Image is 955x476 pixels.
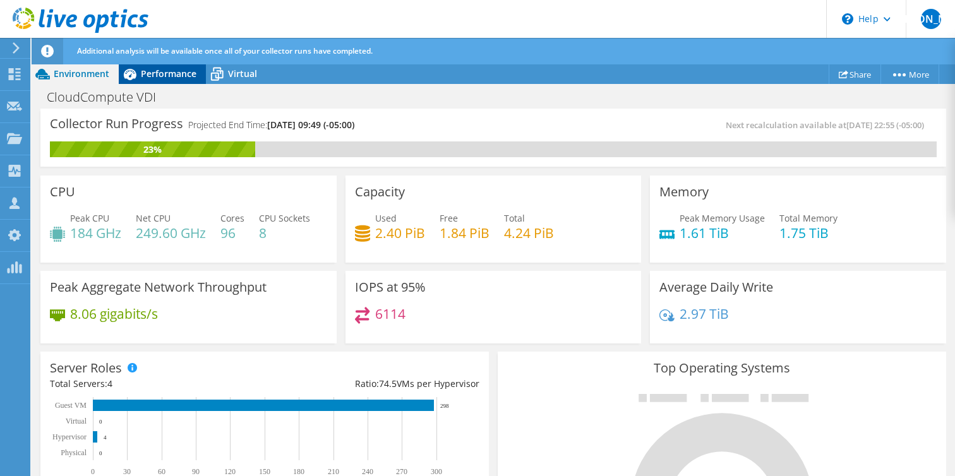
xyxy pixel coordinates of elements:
[259,226,310,240] h4: 8
[107,378,112,390] span: 4
[680,226,765,240] h4: 1.61 TiB
[70,212,109,224] span: Peak CPU
[846,119,924,131] span: [DATE] 22:55 (-05:00)
[355,280,426,294] h3: IOPS at 95%
[77,45,373,56] span: Additional analysis will be available once all of your collector runs have completed.
[61,448,87,457] text: Physical
[504,212,525,224] span: Total
[880,64,939,84] a: More
[50,361,122,375] h3: Server Roles
[375,226,425,240] h4: 2.40 PiB
[41,90,176,104] h1: CloudCompute VDI
[293,467,304,476] text: 180
[224,467,236,476] text: 120
[50,143,255,157] div: 23%
[228,68,257,80] span: Virtual
[379,378,397,390] span: 74.5
[55,401,87,410] text: Guest VM
[50,377,265,391] div: Total Servers:
[440,226,490,240] h4: 1.84 PiB
[440,403,449,409] text: 298
[659,280,773,294] h3: Average Daily Write
[921,9,941,29] span: [PERSON_NAME]
[267,119,354,131] span: [DATE] 09:49 (-05:00)
[91,467,95,476] text: 0
[680,307,729,321] h4: 2.97 TiB
[99,419,102,425] text: 0
[220,226,244,240] h4: 96
[259,212,310,224] span: CPU Sockets
[779,212,838,224] span: Total Memory
[829,64,881,84] a: Share
[375,212,397,224] span: Used
[507,361,937,375] h3: Top Operating Systems
[431,467,442,476] text: 300
[188,118,354,132] h4: Projected End Time:
[66,417,87,425] text: Virtual
[396,467,407,476] text: 270
[659,185,709,199] h3: Memory
[726,119,930,131] span: Next recalculation available at
[504,226,554,240] h4: 4.24 PiB
[192,467,200,476] text: 90
[158,467,165,476] text: 60
[141,68,196,80] span: Performance
[779,226,838,240] h4: 1.75 TiB
[375,307,405,321] h4: 6114
[99,450,102,456] text: 0
[54,68,109,80] span: Environment
[50,185,75,199] h3: CPU
[136,226,206,240] h4: 249.60 GHz
[52,432,87,441] text: Hypervisor
[50,280,267,294] h3: Peak Aggregate Network Throughput
[104,434,107,441] text: 4
[842,13,853,25] svg: \n
[355,185,405,199] h3: Capacity
[136,212,171,224] span: Net CPU
[70,226,121,240] h4: 184 GHz
[259,467,270,476] text: 150
[220,212,244,224] span: Cores
[362,467,373,476] text: 240
[265,377,479,391] div: Ratio: VMs per Hypervisor
[680,212,765,224] span: Peak Memory Usage
[328,467,339,476] text: 210
[70,307,158,321] h4: 8.06 gigabits/s
[123,467,131,476] text: 30
[440,212,458,224] span: Free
